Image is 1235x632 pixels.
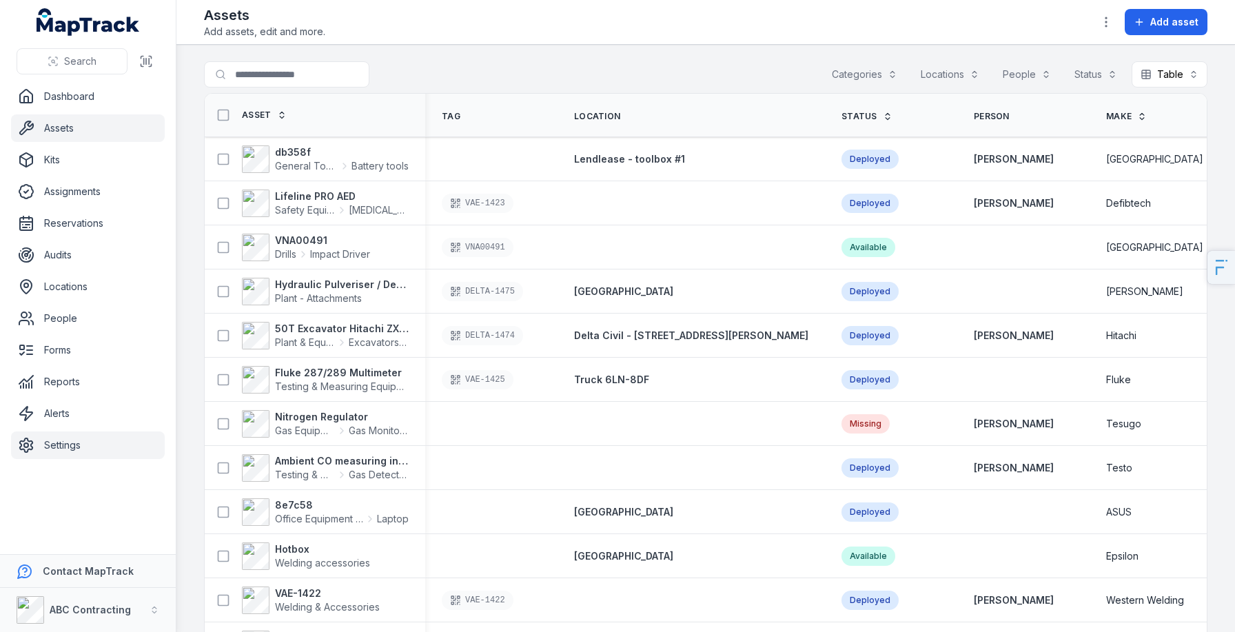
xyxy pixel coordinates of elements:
span: Location [574,111,620,122]
span: Delta Civil - [STREET_ADDRESS][PERSON_NAME] [574,329,808,341]
a: People [11,305,165,332]
strong: 8e7c58 [275,498,409,512]
a: Nitrogen RegulatorGas EquipmentGas Monitors - Methane [242,410,409,438]
div: Deployed [841,458,899,478]
span: [GEOGRAPHIC_DATA] [1106,152,1203,166]
a: Status [841,111,892,122]
span: Hitachi [1106,329,1136,343]
div: Missing [841,414,890,434]
span: General Tooling [275,159,338,173]
a: Forms [11,336,165,364]
span: [GEOGRAPHIC_DATA] [574,506,673,518]
a: db358fGeneral ToolingBattery tools [242,145,409,173]
strong: Nitrogen Regulator [275,410,409,424]
a: 50T Excavator Hitachi ZX350Plant & EquipmentExcavators & Plant [242,322,409,349]
span: Battery tools [351,159,409,173]
strong: [PERSON_NAME] [974,461,1054,475]
div: Deployed [841,282,899,301]
a: [PERSON_NAME] [974,152,1054,166]
strong: Contact MapTrack [43,565,134,577]
strong: Hotbox [275,542,370,556]
span: Testing & Measuring Equipment [275,380,418,392]
a: Assets [11,114,165,142]
a: Kits [11,146,165,174]
a: [PERSON_NAME] [974,196,1054,210]
span: Defibtech [1106,196,1151,210]
strong: Lifeline PRO AED [275,190,409,203]
a: Alerts [11,400,165,427]
span: Testo [1106,461,1132,475]
a: [PERSON_NAME] [974,329,1054,343]
button: Table [1132,61,1207,88]
div: Deployed [841,150,899,169]
span: ASUS [1106,505,1132,519]
a: Dashboard [11,83,165,110]
a: [GEOGRAPHIC_DATA] [574,505,673,519]
strong: Ambient CO measuring instrument [275,454,409,468]
div: DELTA-1474 [442,326,523,345]
span: Asset [242,110,272,121]
span: Fluke [1106,373,1131,387]
span: Gas Equipment [275,424,335,438]
span: Tesugo [1106,417,1141,431]
span: [GEOGRAPHIC_DATA] [574,550,673,562]
span: [GEOGRAPHIC_DATA] [574,285,673,297]
div: VAE-1422 [442,591,513,610]
a: 8e7c58Office Equipment & ITLaptop [242,498,409,526]
strong: Fluke 287/289 Multimeter [275,366,409,380]
a: VAE-1422Welding & Accessories [242,587,380,614]
a: Assignments [11,178,165,205]
a: MapTrack [37,8,140,36]
strong: Hydraulic Pulveriser / Demolition Shear [275,278,409,292]
div: Deployed [841,194,899,213]
strong: db358f [275,145,409,159]
a: Make [1106,111,1147,122]
button: Status [1065,61,1126,88]
a: Settings [11,431,165,459]
div: Available [841,547,895,566]
div: DELTA-1475 [442,282,523,301]
span: [PERSON_NAME] [1106,285,1183,298]
span: Western Welding [1106,593,1184,607]
span: Lendlease - toolbox #1 [574,153,685,165]
a: HotboxWelding accessories [242,542,370,570]
span: Gas Detectors [349,468,409,482]
span: Gas Monitors - Methane [349,424,409,438]
span: Impact Driver [310,247,370,261]
button: Search [17,48,127,74]
span: Add asset [1150,15,1198,29]
a: Lendlease - toolbox #1 [574,152,685,166]
span: Tag [442,111,460,122]
span: Excavators & Plant [349,336,409,349]
span: Truck 6LN-8DF [574,374,649,385]
a: Reports [11,368,165,396]
strong: ABC Contracting [50,604,131,615]
h2: Assets [204,6,325,25]
a: [PERSON_NAME] [974,417,1054,431]
div: VAE-1423 [442,194,513,213]
span: Add assets, edit and more. [204,25,325,39]
span: Plant - Attachments [275,292,362,304]
div: Deployed [841,370,899,389]
a: Delta Civil - [STREET_ADDRESS][PERSON_NAME] [574,329,808,343]
a: Truck 6LN-8DF [574,373,649,387]
span: Make [1106,111,1132,122]
div: VAE-1425 [442,370,513,389]
strong: VAE-1422 [275,587,380,600]
a: Reservations [11,210,165,237]
span: Welding accessories [275,557,370,569]
strong: 50T Excavator Hitachi ZX350 [275,322,409,336]
div: Deployed [841,502,899,522]
a: Fluke 287/289 MultimeterTesting & Measuring Equipment [242,366,409,394]
a: Locations [11,273,165,300]
a: Hydraulic Pulveriser / Demolition ShearPlant - Attachments [242,278,409,305]
a: [PERSON_NAME] [974,593,1054,607]
strong: VNA00491 [275,234,370,247]
div: Available [841,238,895,257]
a: Asset [242,110,287,121]
a: VNA00491DrillsImpact Driver [242,234,370,261]
div: Deployed [841,591,899,610]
